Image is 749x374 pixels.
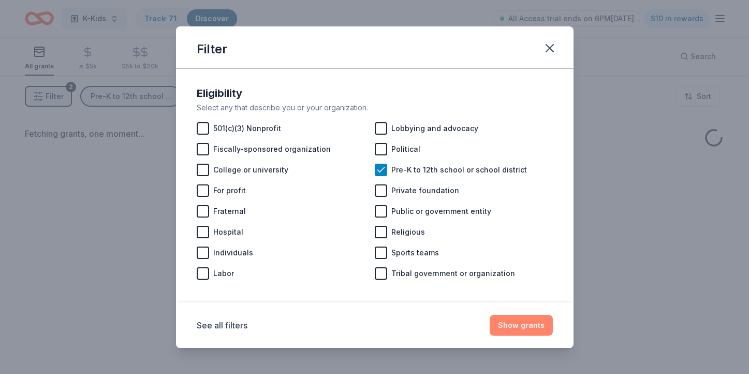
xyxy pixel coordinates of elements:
button: See all filters [197,319,247,332]
div: Eligibility [197,85,553,102]
button: Show grants [490,315,553,336]
span: Lobbying and advocacy [391,122,478,135]
span: Tribal government or organization [391,267,515,280]
span: Political [391,143,420,155]
span: Fiscally-sponsored organization [213,143,331,155]
span: Fraternal [213,205,246,218]
div: Select any that describe you or your organization. [197,102,553,114]
span: Private foundation [391,184,459,197]
span: Religious [391,226,425,238]
div: Filter [197,41,227,57]
span: Pre-K to 12th school or school district [391,164,527,176]
span: Sports teams [391,247,439,259]
span: Hospital [213,226,243,238]
span: Public or government entity [391,205,491,218]
span: 501(c)(3) Nonprofit [213,122,281,135]
span: Labor [213,267,234,280]
span: For profit [213,184,246,197]
span: College or university [213,164,288,176]
span: Individuals [213,247,253,259]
